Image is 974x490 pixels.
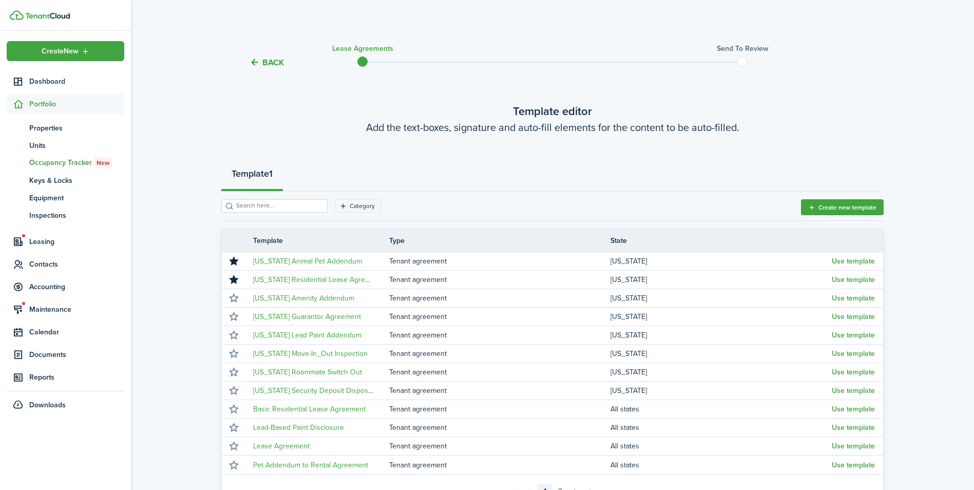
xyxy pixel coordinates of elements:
[253,330,361,341] a: [US_STATE] Lead Paint Addendum
[29,400,66,410] span: Downloads
[832,331,875,340] button: Use template
[7,119,124,137] a: Properties
[389,365,610,379] td: Tenant agreement
[29,76,124,87] span: Dashboard
[389,458,610,472] td: Tenant agreement
[97,158,109,167] span: New
[253,422,344,433] a: Lead-Based Paint Disclosure
[29,193,124,203] span: Equipment
[29,236,124,247] span: Leasing
[716,43,768,54] h3: Send to review
[232,167,269,181] strong: Template
[253,274,385,285] a: [US_STATE] Residential Lease Agreement
[832,313,875,321] button: Use template
[234,201,324,211] input: Search here...
[610,402,832,416] td: All states
[7,154,124,172] a: Occupancy TrackerNew
[29,259,124,270] span: Contacts
[245,235,389,246] th: Template
[221,103,884,120] wizard-step-header-title: Template editor
[226,328,241,343] button: Mark as favourite
[389,273,610,287] td: Tenant agreement
[332,43,393,54] h3: Lease Agreements
[610,347,832,361] td: [US_STATE]
[226,458,241,472] button: Mark as favourite
[610,328,832,342] td: [US_STATE]
[7,137,124,154] a: Units
[29,372,124,383] span: Reports
[389,384,610,398] td: Tenant agreement
[7,41,124,61] button: Open menu
[253,348,368,359] a: [US_STATE] Move-In_Out Inspection
[29,349,124,360] span: Documents
[7,172,124,189] a: Keys & Locks
[832,405,875,413] button: Use template
[253,256,362,267] a: [US_STATE] Animal Pet Addendum
[610,254,832,268] td: [US_STATE]
[610,235,832,246] th: State
[335,199,381,213] filter-tag: Open filter
[610,291,832,305] td: [US_STATE]
[389,402,610,416] td: Tenant agreement
[253,367,362,378] a: [US_STATE] Roommate Switch Out
[29,281,124,292] span: Accounting
[226,384,241,398] button: Mark as favourite
[389,347,610,361] td: Tenant agreement
[7,189,124,206] a: Equipment
[7,206,124,224] a: Inspections
[610,384,832,398] td: [US_STATE]
[226,273,241,287] button: Unmark favourite
[250,57,284,68] button: Back
[29,99,124,109] span: Portfolio
[25,13,70,19] img: TenantCloud
[226,254,241,269] button: Unmark favourite
[389,328,610,342] td: Tenant agreement
[389,254,610,268] td: Tenant agreement
[389,421,610,435] td: Tenant agreement
[7,71,124,91] a: Dashboard
[42,48,79,55] span: Create New
[389,235,610,246] th: Type
[832,442,875,450] button: Use template
[350,201,375,211] filter-tag-label: Category
[29,123,124,134] span: Properties
[832,257,875,266] button: Use template
[253,311,361,322] a: [US_STATE] Guarantor Agreement
[269,167,273,181] strong: 1
[29,175,124,186] span: Keys & Locks
[801,199,884,215] button: Create new template
[610,310,832,324] td: [US_STATE]
[29,304,124,315] span: Maintenance
[10,10,24,20] img: TenantCloud
[226,439,241,454] button: Mark as favourite
[832,461,875,469] button: Use template
[253,441,310,451] a: Lease Agreement
[29,327,124,337] span: Calendar
[29,157,124,168] span: Occupancy Tracker
[226,421,241,435] button: Mark as favourite
[253,460,368,470] a: Pet Addendum to Rental Agreement
[221,120,884,135] wizard-step-header-description: Add the text-boxes, signature and auto-fill elements for the content to be auto-filled.
[389,291,610,305] td: Tenant agreement
[253,404,366,414] a: Basic Residential Lease Agreement
[832,368,875,376] button: Use template
[226,291,241,306] button: Mark as favourite
[226,347,241,361] button: Mark as favourite
[253,293,354,304] a: [US_STATE] Amenity Addendum
[226,310,241,324] button: Mark as favourite
[832,276,875,284] button: Use template
[832,294,875,303] button: Use template
[7,367,124,387] a: Reports
[389,310,610,324] td: Tenant agreement
[226,365,241,380] button: Mark as favourite
[29,140,124,151] span: Units
[832,350,875,358] button: Use template
[226,402,241,417] button: Mark as favourite
[832,424,875,432] button: Use template
[610,439,832,453] td: All states
[610,458,832,472] td: All states
[832,387,875,395] button: Use template
[610,421,832,435] td: All states
[610,273,832,287] td: [US_STATE]
[29,210,124,221] span: Inspections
